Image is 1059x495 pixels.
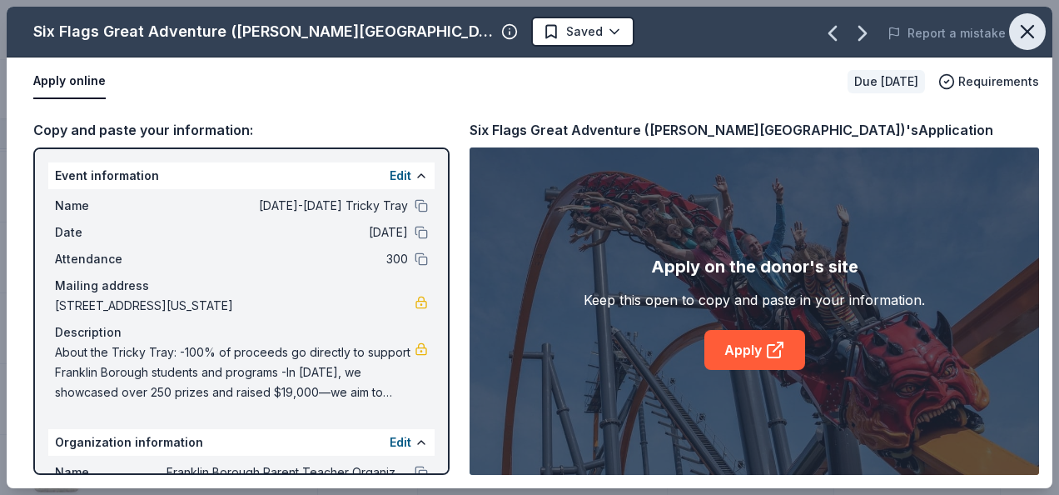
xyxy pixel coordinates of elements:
[48,162,435,189] div: Event information
[704,330,805,370] a: Apply
[33,119,450,141] div: Copy and paste your information:
[55,462,167,482] span: Name
[55,322,428,342] div: Description
[55,249,167,269] span: Attendance
[33,18,495,45] div: Six Flags Great Adventure ([PERSON_NAME][GEOGRAPHIC_DATA])
[167,196,408,216] span: [DATE]-[DATE] Tricky Tray
[55,222,167,242] span: Date
[584,290,925,310] div: Keep this open to copy and paste in your information.
[531,17,634,47] button: Saved
[887,23,1006,43] button: Report a mistake
[958,72,1039,92] span: Requirements
[566,22,603,42] span: Saved
[390,166,411,186] button: Edit
[167,462,408,482] span: Franklin Borough Parent Teacher Organization
[55,342,415,402] span: About the Tricky Tray: -100% of proceeds go directly to support Franklin Borough students and pro...
[848,70,925,93] div: Due [DATE]
[167,249,408,269] span: 300
[48,429,435,456] div: Organization information
[33,64,106,99] button: Apply online
[390,432,411,452] button: Edit
[470,119,993,141] div: Six Flags Great Adventure ([PERSON_NAME][GEOGRAPHIC_DATA])'s Application
[55,196,167,216] span: Name
[55,296,415,316] span: [STREET_ADDRESS][US_STATE]
[651,253,858,280] div: Apply on the donor's site
[55,276,428,296] div: Mailing address
[167,222,408,242] span: [DATE]
[938,72,1039,92] button: Requirements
